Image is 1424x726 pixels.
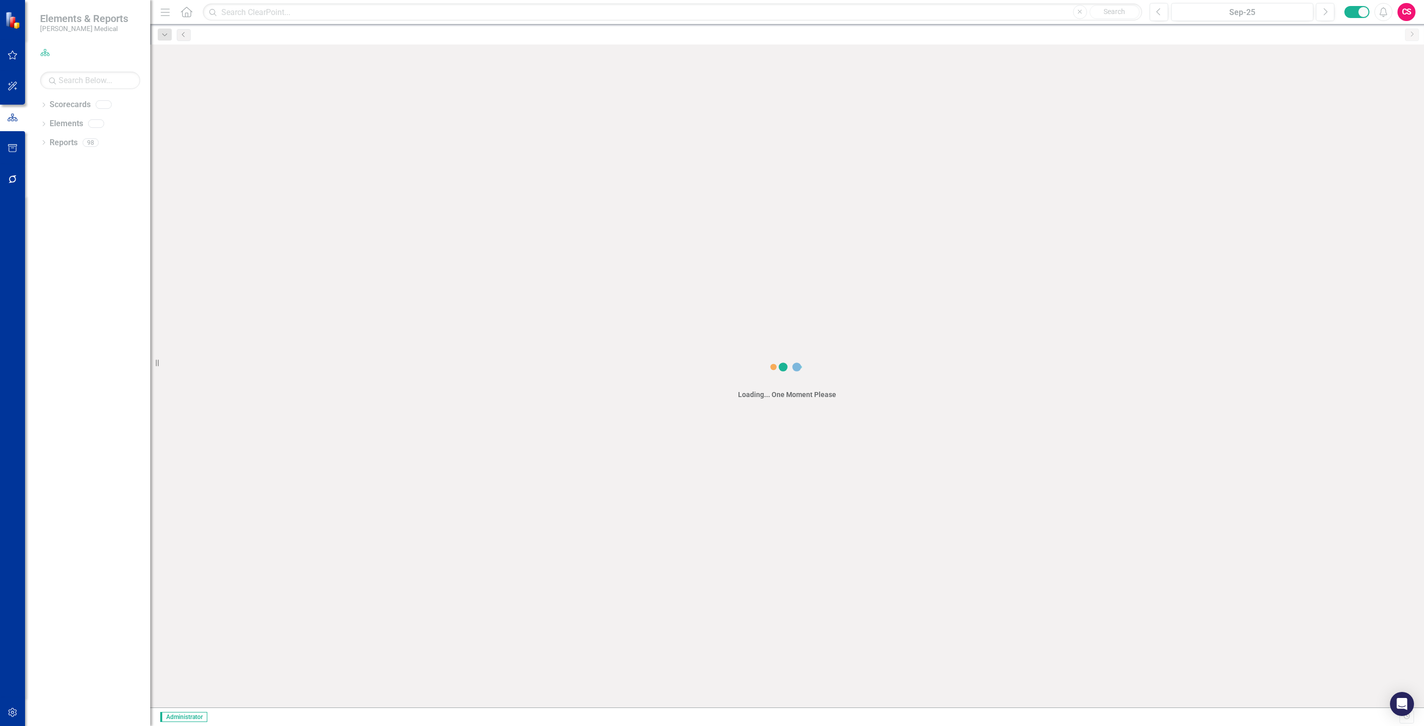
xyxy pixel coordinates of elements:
[1104,8,1125,16] span: Search
[50,137,78,149] a: Reports
[738,390,836,400] div: Loading... One Moment Please
[1390,692,1414,716] div: Open Intercom Messenger
[40,13,128,25] span: Elements & Reports
[1175,7,1310,19] div: Sep-25
[50,99,91,111] a: Scorecards
[1397,3,1415,21] button: CS
[5,11,24,30] img: ClearPoint Strategy
[1090,5,1140,19] button: Search
[40,72,140,89] input: Search Below...
[1171,3,1313,21] button: Sep-25
[50,118,83,130] a: Elements
[40,25,128,33] small: [PERSON_NAME] Medical
[160,712,207,722] span: Administrator
[203,4,1142,21] input: Search ClearPoint...
[83,138,99,147] div: 98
